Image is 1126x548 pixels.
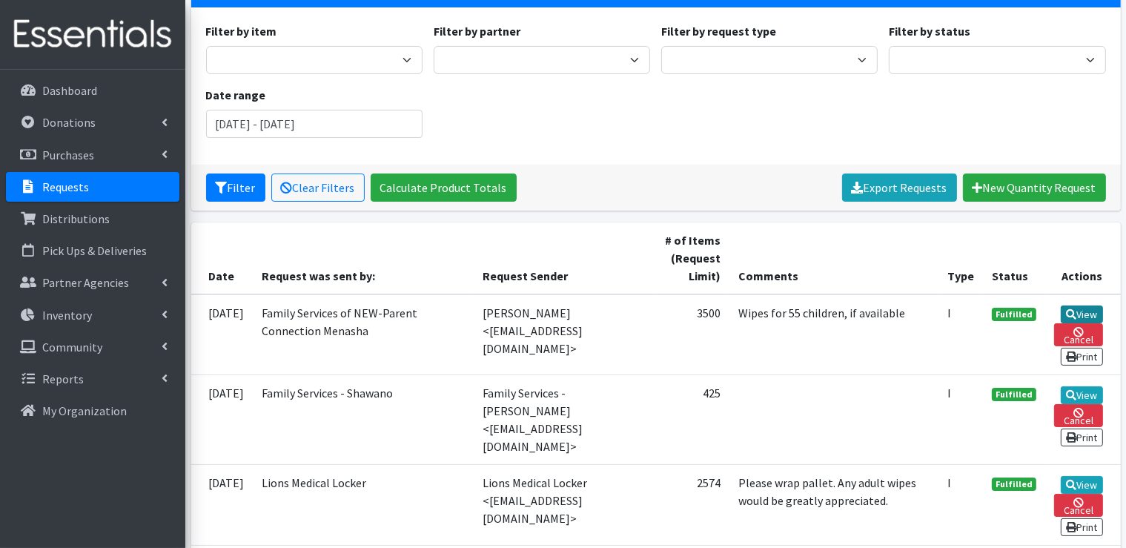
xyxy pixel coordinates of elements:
a: Cancel [1054,494,1102,517]
th: # of Items (Request Limit) [655,222,730,294]
a: Print [1061,429,1103,446]
p: My Organization [42,403,127,418]
a: Cancel [1054,323,1102,346]
a: Requests [6,172,179,202]
a: Distributions [6,204,179,234]
th: Status [983,222,1045,294]
td: Lions Medical Locker [254,465,474,545]
a: View [1061,386,1103,404]
span: Fulfilled [992,478,1036,491]
td: [DATE] [191,465,254,545]
th: Request was sent by: [254,222,474,294]
label: Filter by request type [661,22,776,40]
a: Purchases [6,140,179,170]
input: January 1, 2011 - December 31, 2011 [206,110,423,138]
td: [DATE] [191,294,254,375]
p: Requests [42,179,89,194]
abbr: Individual [947,306,951,320]
td: Lions Medical Locker <[EMAIL_ADDRESS][DOMAIN_NAME]> [474,465,655,545]
a: Clear Filters [271,174,365,202]
td: 2574 [655,465,730,545]
p: Inventory [42,308,92,323]
a: Reports [6,364,179,394]
a: View [1061,476,1103,494]
td: [DATE] [191,375,254,465]
td: Family Services of NEW-Parent Connection Menasha [254,294,474,375]
td: Wipes for 55 children, if available [729,294,938,375]
span: Fulfilled [992,308,1036,321]
td: 425 [655,375,730,465]
p: Distributions [42,211,110,226]
th: Type [938,222,983,294]
th: Actions [1045,222,1120,294]
a: Dashboard [6,76,179,105]
a: Inventory [6,300,179,330]
img: HumanEssentials [6,10,179,59]
abbr: Individual [947,475,951,490]
a: Partner Agencies [6,268,179,297]
th: Comments [729,222,938,294]
td: 3500 [655,294,730,375]
a: My Organization [6,396,179,426]
td: Please wrap pallet. Any adult wipes would be greatly appreciated. [729,465,938,545]
a: Donations [6,108,179,137]
a: New Quantity Request [963,174,1106,202]
th: Request Sender [474,222,655,294]
a: Pick Ups & Deliveries [6,236,179,265]
p: Purchases [42,148,94,162]
label: Filter by item [206,22,277,40]
p: Dashboard [42,83,97,98]
td: Family Services - Shawano [254,375,474,465]
label: Filter by partner [434,22,520,40]
button: Filter [206,174,265,202]
a: Calculate Product Totals [371,174,517,202]
th: Date [191,222,254,294]
a: Print [1061,518,1103,536]
p: Donations [42,115,96,130]
p: Community [42,340,102,354]
abbr: Individual [947,386,951,400]
label: Filter by status [889,22,970,40]
label: Date range [206,86,266,104]
a: View [1061,306,1103,323]
a: Print [1061,348,1103,366]
p: Pick Ups & Deliveries [42,243,147,258]
a: Community [6,332,179,362]
td: [PERSON_NAME] <[EMAIL_ADDRESS][DOMAIN_NAME]> [474,294,655,375]
a: Cancel [1054,404,1102,427]
td: Family Services - [PERSON_NAME] <[EMAIL_ADDRESS][DOMAIN_NAME]> [474,375,655,465]
p: Reports [42,372,84,386]
span: Fulfilled [992,388,1036,401]
a: Export Requests [842,174,957,202]
p: Partner Agencies [42,275,129,290]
